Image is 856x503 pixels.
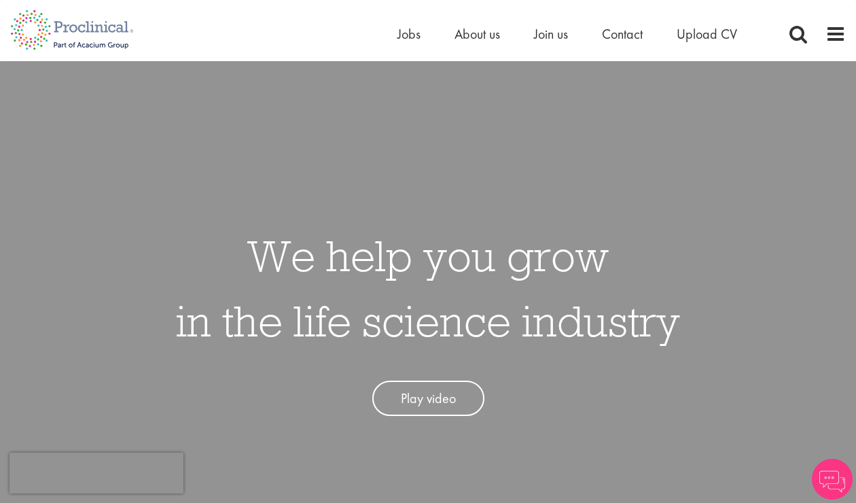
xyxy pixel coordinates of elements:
[602,25,643,43] a: Contact
[397,25,421,43] a: Jobs
[454,25,500,43] a: About us
[534,25,568,43] a: Join us
[372,381,484,417] a: Play video
[677,25,737,43] a: Upload CV
[176,223,680,353] h1: We help you grow in the life science industry
[812,459,853,500] img: Chatbot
